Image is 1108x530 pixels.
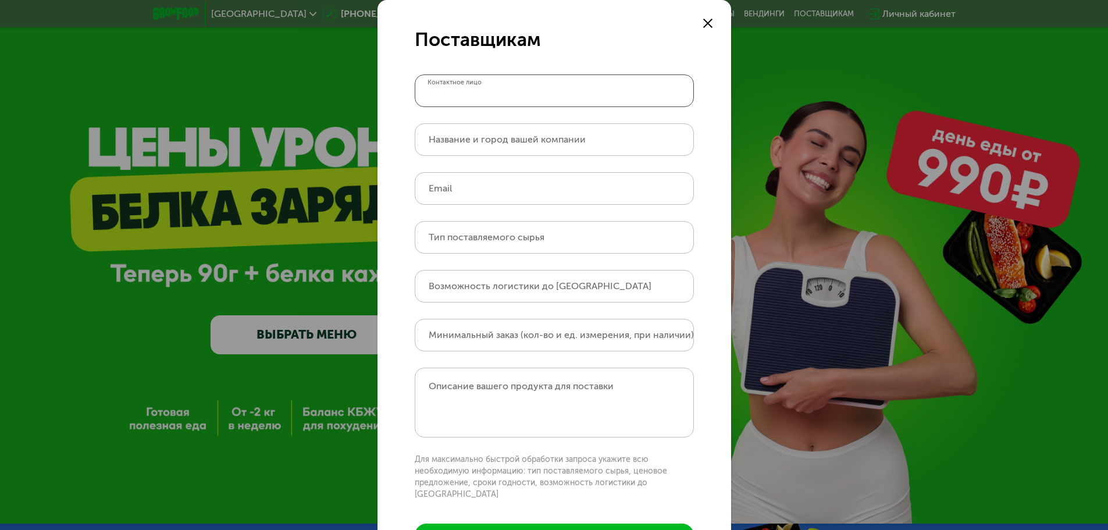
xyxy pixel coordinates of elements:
label: Минимальный заказ (кол-во и ед. измерения, при наличии) [429,332,694,338]
label: Название и город вашей компании [429,136,586,143]
label: Описание вашего продукта для поставки [429,380,614,392]
div: Поставщикам [415,28,694,51]
label: Контактное лицо [427,79,482,86]
label: Тип поставляемого сырья [429,234,544,240]
label: Возможность логистики до [GEOGRAPHIC_DATA] [429,283,651,289]
p: Для максимально быстрой обработки запроса укажите всю необходимую информацию: тип поставляемого с... [415,454,694,500]
label: Email [429,185,452,191]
